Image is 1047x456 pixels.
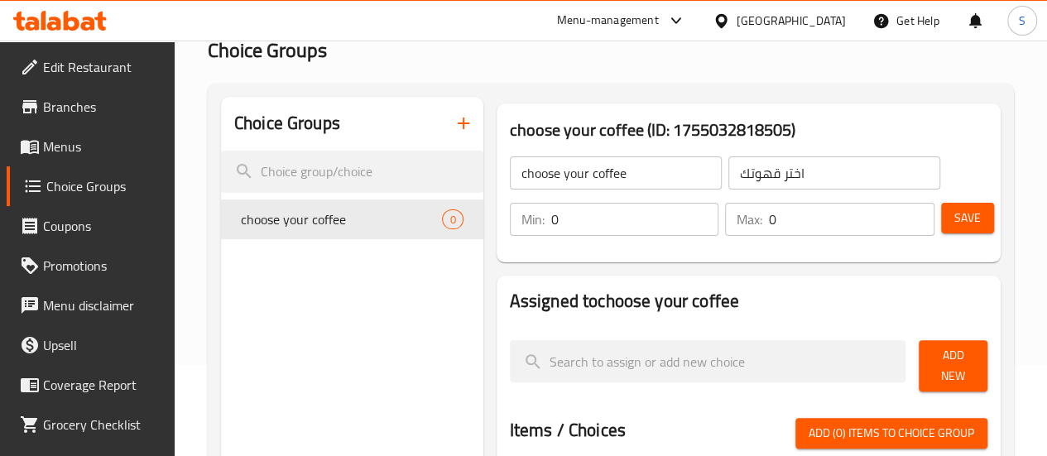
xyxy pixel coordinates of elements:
a: Promotions [7,246,175,286]
span: Add (0) items to choice group [809,423,974,444]
h2: Items / Choices [510,418,626,443]
button: Add New [919,340,987,391]
div: choose your coffee0 [221,199,483,239]
input: search [221,151,483,193]
div: Menu-management [557,11,659,31]
h2: Assigned to choose your coffee [510,289,987,314]
span: Menu disclaimer [43,295,161,315]
span: Add New [932,345,974,386]
span: Upsell [43,335,161,355]
button: Save [941,203,994,233]
div: [GEOGRAPHIC_DATA] [737,12,846,30]
span: choose your coffee [241,209,443,229]
h2: Choice Groups [234,111,340,136]
a: Coverage Report [7,365,175,405]
a: Choice Groups [7,166,175,206]
input: search [510,340,906,382]
span: Choice Groups [46,176,161,196]
a: Menus [7,127,175,166]
a: Upsell [7,325,175,365]
span: Grocery Checklist [43,415,161,434]
span: Edit Restaurant [43,57,161,77]
a: Grocery Checklist [7,405,175,444]
span: Menus [43,137,161,156]
p: Max: [737,209,762,229]
h3: choose your coffee (ID: 1755032818505) [510,117,987,143]
a: Menu disclaimer [7,286,175,325]
a: Edit Restaurant [7,47,175,87]
span: Choice Groups [208,31,327,69]
a: Branches [7,87,175,127]
span: S [1019,12,1025,30]
a: Coupons [7,206,175,246]
span: Save [954,208,981,228]
button: Add (0) items to choice group [795,418,987,449]
span: Coupons [43,216,161,236]
div: Choices [442,209,463,229]
p: Min: [521,209,545,229]
span: Coverage Report [43,375,161,395]
span: Promotions [43,256,161,276]
span: 0 [443,212,462,228]
span: Branches [43,97,161,117]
